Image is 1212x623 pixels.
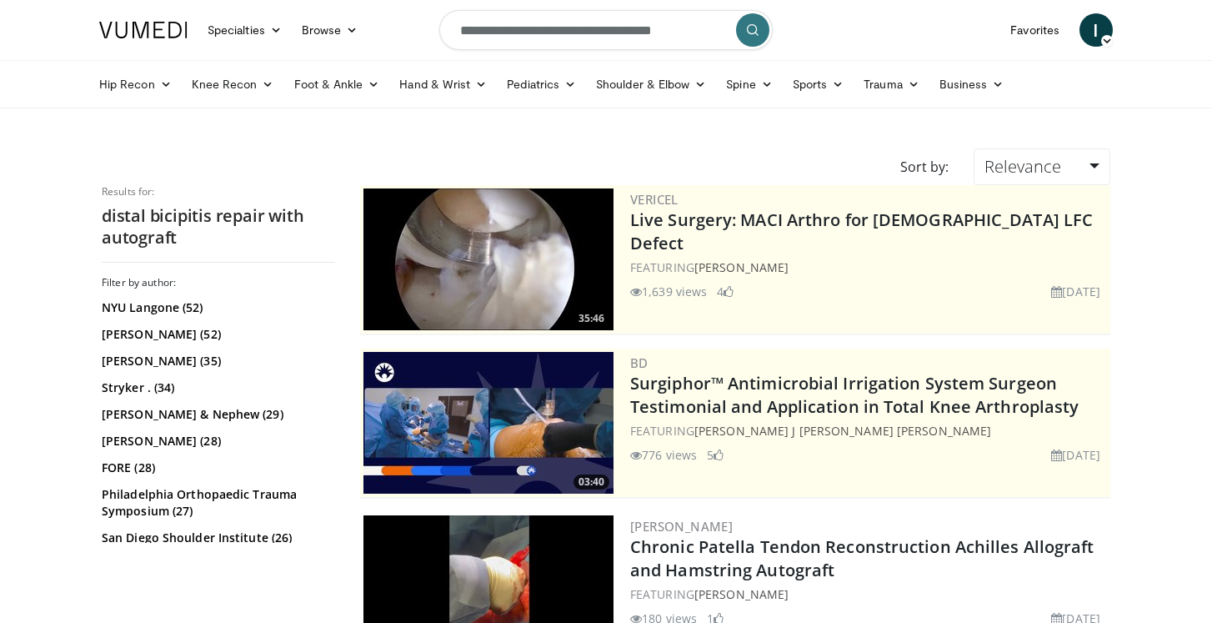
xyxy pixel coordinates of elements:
[694,586,789,602] a: [PERSON_NAME]
[630,518,733,535] a: [PERSON_NAME]
[102,185,335,198] p: Results for:
[630,372,1079,418] a: Surgiphor™ Antimicrobial Irrigation System Surgeon Testimonial and Application in Total Knee Arth...
[984,155,1061,178] span: Relevance
[630,354,649,371] a: BD
[694,259,789,275] a: [PERSON_NAME]
[929,68,1014,101] a: Business
[102,299,331,316] a: NYU Langone (52)
[363,188,614,330] img: eb023345-1e2d-4374-a840-ddbc99f8c97c.300x170_q85_crop-smart_upscale.jpg
[783,68,854,101] a: Sports
[284,68,390,101] a: Foot & Ankle
[1051,283,1100,300] li: [DATE]
[89,68,182,101] a: Hip Recon
[630,209,1093,254] a: Live Surgery: MACI Arthro for [DEMOGRAPHIC_DATA] LFC Defect
[102,205,335,249] h2: distal bicipitis repair with autograft
[573,475,609,490] span: 03:40
[630,283,707,300] li: 1,639 views
[497,68,586,101] a: Pediatrics
[102,406,331,423] a: [PERSON_NAME] & Nephew (29)
[630,446,697,464] li: 776 views
[102,433,331,450] a: [PERSON_NAME] (28)
[854,68,929,101] a: Trauma
[1051,446,1100,464] li: [DATE]
[630,191,679,208] a: Vericel
[102,530,331,546] a: San Diego Shoulder Institute (26)
[182,68,284,101] a: Knee Recon
[630,259,1107,276] div: FEATURING
[707,446,724,464] li: 5
[694,423,991,439] a: [PERSON_NAME] J [PERSON_NAME] [PERSON_NAME]
[630,585,1107,603] div: FEATURING
[198,13,292,47] a: Specialties
[363,352,614,494] img: 70422da6-974a-44ac-bf9d-78c82a89d891.300x170_q85_crop-smart_upscale.jpg
[389,68,497,101] a: Hand & Wrist
[102,326,331,343] a: [PERSON_NAME] (52)
[99,22,188,38] img: VuMedi Logo
[102,379,331,396] a: Stryker . (34)
[363,188,614,330] a: 35:46
[1079,13,1113,47] a: I
[102,460,331,476] a: FORE (28)
[630,422,1107,440] div: FEATURING
[363,352,614,494] a: 03:40
[439,10,773,50] input: Search topics, interventions
[717,283,734,300] li: 4
[974,148,1110,185] a: Relevance
[716,68,782,101] a: Spine
[1000,13,1069,47] a: Favorites
[888,148,961,185] div: Sort by:
[586,68,716,101] a: Shoulder & Elbow
[573,311,609,326] span: 35:46
[102,276,335,289] h3: Filter by author:
[630,535,1094,581] a: Chronic Patella Tendon Reconstruction Achilles Allograft and Hamstring Autograft
[102,353,331,369] a: [PERSON_NAME] (35)
[102,486,331,520] a: Philadelphia Orthopaedic Trauma Symposium (27)
[292,13,368,47] a: Browse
